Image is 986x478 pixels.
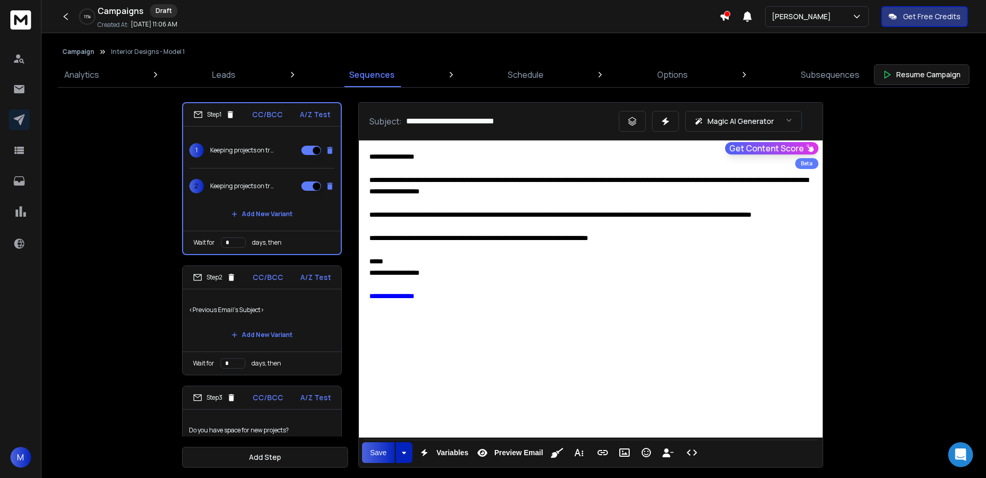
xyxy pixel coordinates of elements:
p: Wait for [193,238,215,247]
p: A/Z Test [300,272,331,283]
div: Draft [150,4,177,18]
button: Code View [682,442,702,463]
p: <Previous Email's Subject> [189,296,335,325]
p: Wait for [193,359,214,368]
button: Campaign [62,48,94,56]
button: Clean HTML [547,442,567,463]
a: Sequences [343,62,401,87]
p: CC/BCC [253,392,283,403]
p: [PERSON_NAME] [772,11,835,22]
button: Emoticons [636,442,656,463]
span: 2 [189,179,204,193]
button: Get Free Credits [881,6,968,27]
button: Resume Campaign [874,64,969,85]
p: [DATE] 11:06 AM [131,20,177,29]
a: Subsequences [795,62,866,87]
button: Add New Variant [223,204,301,224]
button: M [10,447,31,468]
li: Step2CC/BCCA/Z Test<Previous Email's Subject>Add New VariantWait fordays, then [182,265,342,375]
h1: Campaigns [98,5,144,17]
a: Schedule [502,62,550,87]
p: CC/BCC [252,109,283,120]
div: Beta [795,158,818,169]
p: Options [657,68,688,81]
button: Get Content Score [725,142,818,154]
button: Insert Unsubscribe Link [658,442,678,463]
p: Schedule [508,68,544,81]
p: days, then [252,238,282,247]
p: Analytics [64,68,99,81]
p: Magic AI Generator [707,116,774,126]
button: Variables [414,442,470,463]
span: Variables [434,448,470,457]
button: Add Step [182,447,348,468]
p: Do you have space for new projects? [189,416,335,445]
div: Step 1 [193,110,235,119]
p: CC/BCC [253,272,283,283]
p: Created At: [98,21,129,29]
p: Subsequences [801,68,859,81]
button: Insert Image (Ctrl+P) [615,442,634,463]
li: Step1CC/BCCA/Z Test1Keeping projects on track...2Keeping projects on track...Add New VariantWait ... [182,102,342,255]
div: Open Intercom Messenger [948,442,973,467]
p: A/Z Test [300,109,330,120]
p: Keeping projects on track... [210,182,276,190]
p: A/Z Test [300,392,331,403]
a: Analytics [58,62,105,87]
p: Interior Designs - Model 1 [111,48,185,56]
button: Add New Variant [223,325,301,345]
div: Step 2 [193,273,236,282]
p: Subject: [369,115,402,128]
a: Options [651,62,694,87]
button: Save [362,442,395,463]
button: Insert Link (Ctrl+K) [593,442,613,463]
a: Leads [206,62,242,87]
p: Keeping projects on track... [210,146,276,154]
button: Magic AI Generator [685,111,802,132]
span: Preview Email [492,448,545,457]
p: Sequences [349,68,395,81]
button: More Text [569,442,589,463]
span: 1 [189,143,204,158]
p: 11 % [84,13,91,20]
button: Preview Email [473,442,545,463]
div: Step 3 [193,393,236,402]
p: days, then [252,359,281,368]
p: Leads [212,68,235,81]
p: Get Free Credits [903,11,961,22]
